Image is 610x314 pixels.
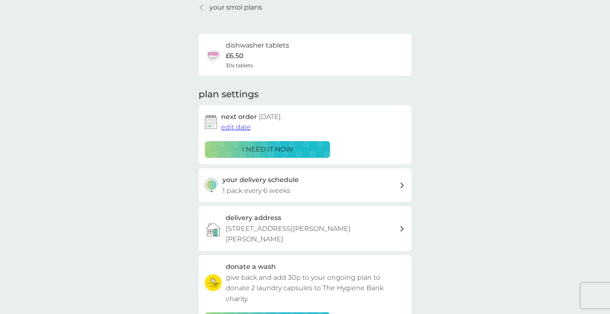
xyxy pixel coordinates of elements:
span: 30x tablets [226,61,253,69]
a: your smol plans [199,2,262,13]
h3: your delivery schedule [222,175,299,185]
span: [DATE] [259,113,281,121]
p: i need it now [242,144,293,155]
a: delivery address[STREET_ADDRESS][PERSON_NAME][PERSON_NAME] [199,206,411,251]
h2: plan settings [199,88,259,101]
p: give back and add 30p to your ongoing plan to donate 2 laundry capsules to The Hygiene Bank charity. [226,272,405,304]
p: £6.50 [226,51,244,61]
span: edit date [221,123,251,131]
button: your delivery schedule1 pack every 6 weeks [199,168,411,202]
img: dishwasher tablets [205,46,222,63]
button: i need it now [205,141,330,158]
h3: delivery address [226,213,281,223]
button: edit date [221,122,251,133]
p: 1 pack every 6 weeks [222,185,290,196]
p: your smol plans [209,2,262,13]
p: [STREET_ADDRESS][PERSON_NAME][PERSON_NAME] [226,223,399,245]
h2: next order [221,111,281,122]
h6: dishwasher tablets [226,40,289,51]
h3: donate a wash [226,261,276,272]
